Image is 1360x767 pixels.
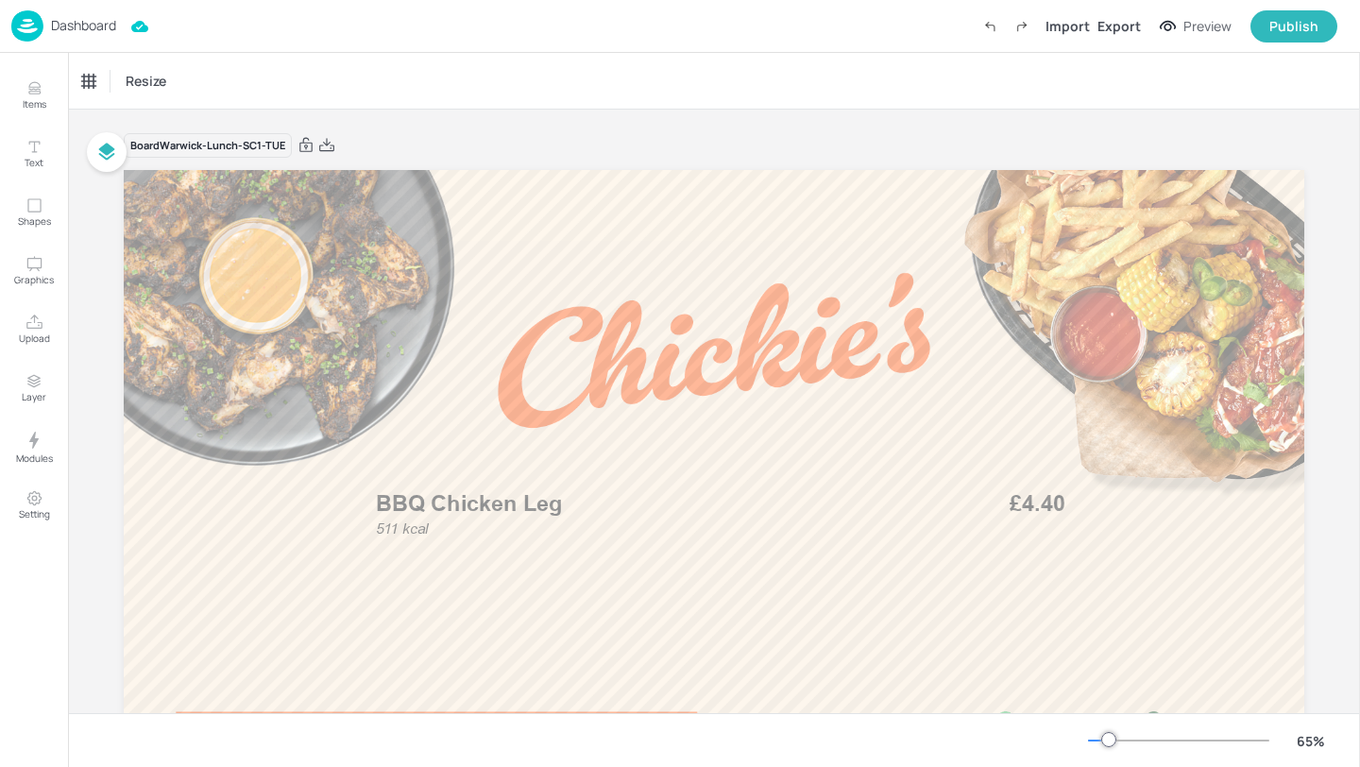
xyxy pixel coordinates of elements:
div: 65 % [1288,731,1334,751]
img: logo-86c26b7e.jpg [11,10,43,42]
label: Undo (Ctrl + Z) [974,10,1006,43]
div: Board Warwick-Lunch-SC1-TUE [124,133,292,159]
button: Publish [1250,10,1337,43]
button: Preview [1148,12,1243,41]
div: Export [1097,16,1141,36]
label: Redo (Ctrl + Y) [1006,10,1038,43]
p: Dashboard [51,19,116,32]
div: Publish [1269,16,1318,37]
span: 511 kcal [376,520,429,537]
div: Import [1045,16,1090,36]
span: BBQ Chicken Leg [376,489,563,516]
span: Resize [122,71,170,91]
div: Preview [1183,16,1232,37]
span: £4.40 [1010,487,1065,519]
